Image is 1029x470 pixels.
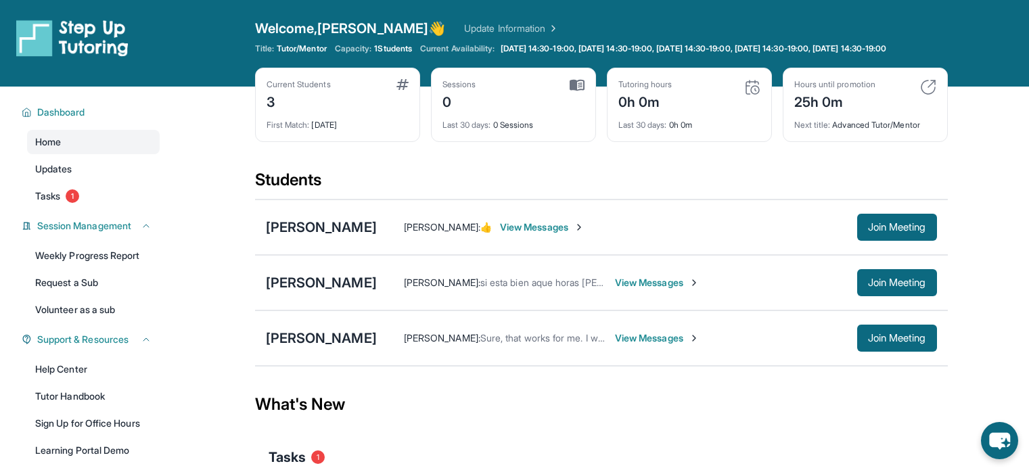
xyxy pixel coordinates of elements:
span: Session Management [37,219,131,233]
span: [PERSON_NAME] : [404,277,480,288]
span: Welcome, [PERSON_NAME] 👋 [255,19,446,38]
a: Volunteer as a sub [27,298,160,322]
a: Tasks1 [27,184,160,208]
div: What's New [255,375,948,434]
span: Dashboard [37,105,85,119]
img: Chevron-Right [574,222,585,233]
a: Update Information [464,22,559,35]
div: 0h 0m [618,112,760,131]
span: 1 Students [374,43,412,54]
img: Chevron-Right [689,277,700,288]
button: Join Meeting [857,269,937,296]
div: 3 [267,90,331,112]
div: [DATE] [267,112,409,131]
img: card [744,79,760,95]
img: Chevron-Right [689,333,700,344]
div: [PERSON_NAME] [266,273,377,292]
span: Title: [255,43,274,54]
span: First Match : [267,120,310,130]
div: 0h 0m [618,90,672,112]
div: [PERSON_NAME] [266,329,377,348]
span: [DATE] 14:30-19:00, [DATE] 14:30-19:00, [DATE] 14:30-19:00, [DATE] 14:30-19:00, [DATE] 14:30-19:00 [501,43,887,54]
div: Tutoring hours [618,79,672,90]
span: Next title : [794,120,831,130]
a: Learning Portal Demo [27,438,160,463]
span: View Messages [615,276,700,289]
span: Tutor/Mentor [277,43,327,54]
img: card [570,79,585,91]
span: Support & Resources [37,333,129,346]
span: 1 [66,189,79,203]
a: Tutor Handbook [27,384,160,408]
span: Join Meeting [868,279,926,287]
a: Updates [27,157,160,181]
span: Updates [35,162,72,176]
span: Join Meeting [868,223,926,231]
span: View Messages [500,220,585,234]
span: si esta bien aque horas [PERSON_NAME] tiene clases de speech therapy el martes 5:00 para las 5:30 [480,277,915,288]
div: 0 [442,90,476,112]
span: Last 30 days : [618,120,667,130]
div: Students [255,169,948,199]
div: Sessions [442,79,476,90]
span: Capacity: [335,43,372,54]
button: Join Meeting [857,325,937,352]
span: 1 [311,450,325,464]
a: Help Center [27,357,160,381]
button: chat-button [981,422,1018,459]
span: [PERSON_NAME] : [404,332,480,344]
span: Home [35,135,61,149]
span: Sure, that works for me. I will be available for tutoring starting [DATE], if that sounds good. [480,332,863,344]
span: Tasks [35,189,60,203]
a: Weekly Progress Report [27,243,160,268]
span: 👍 [480,221,492,233]
a: Request a Sub [27,271,160,295]
img: logo [16,19,129,57]
button: Support & Resources [32,333,152,346]
div: Current Students [267,79,331,90]
a: Home [27,130,160,154]
span: Last 30 days : [442,120,491,130]
button: Dashboard [32,105,152,119]
div: 0 Sessions [442,112,585,131]
div: 25h 0m [794,90,875,112]
img: Chevron Right [545,22,559,35]
div: [PERSON_NAME] [266,218,377,237]
span: Current Availability: [420,43,495,54]
button: Join Meeting [857,214,937,241]
a: [DATE] 14:30-19:00, [DATE] 14:30-19:00, [DATE] 14:30-19:00, [DATE] 14:30-19:00, [DATE] 14:30-19:00 [498,43,890,54]
img: card [920,79,936,95]
button: Session Management [32,219,152,233]
span: [PERSON_NAME] : [404,221,480,233]
a: Sign Up for Office Hours [27,411,160,436]
span: Join Meeting [868,334,926,342]
div: Hours until promotion [794,79,875,90]
div: Advanced Tutor/Mentor [794,112,936,131]
span: View Messages [615,331,700,345]
img: card [396,79,409,90]
span: Tasks [269,448,306,467]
